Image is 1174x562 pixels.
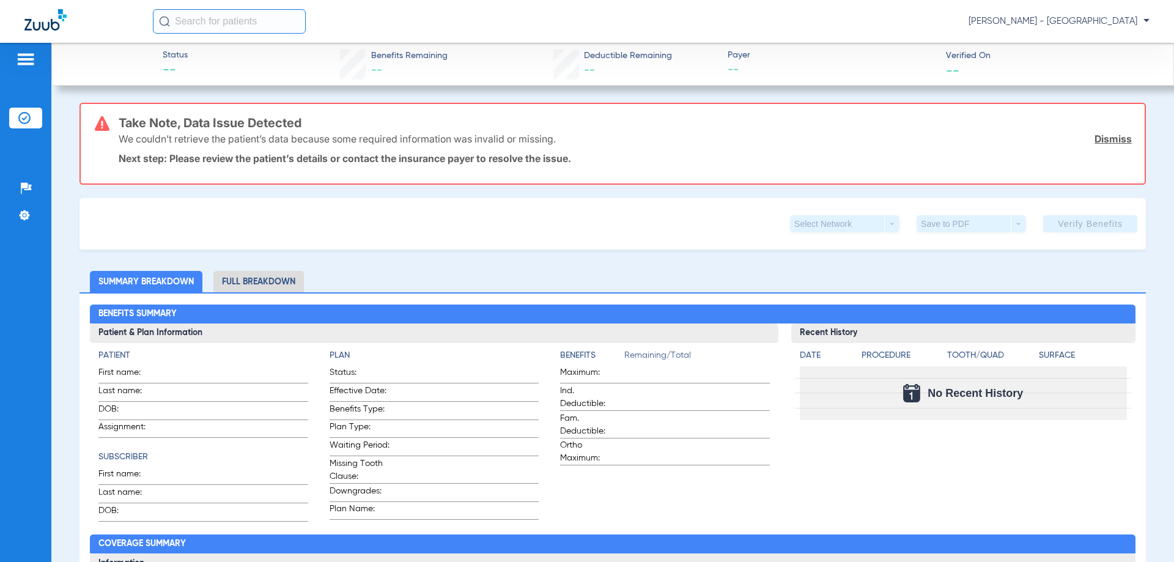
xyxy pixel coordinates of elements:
span: Status [163,49,188,62]
span: Ind. Deductible: [560,385,620,410]
h3: Patient & Plan Information [90,324,778,343]
span: Maximum: [560,366,620,383]
app-breakdown-title: Date [800,349,851,366]
h3: Recent History [791,324,1135,343]
span: Plan Name: [330,503,389,519]
span: [PERSON_NAME] - [GEOGRAPHIC_DATA] [969,15,1150,28]
span: Verified On [946,50,1154,62]
app-breakdown-title: Surface [1039,349,1126,366]
span: Last name: [98,486,158,503]
h4: Surface [1039,349,1126,362]
span: Benefits Type: [330,403,389,420]
h2: Benefits Summary [90,305,1135,324]
input: Search for patients [153,9,306,34]
h4: Subscriber [98,451,308,464]
img: Calendar [903,384,920,402]
span: Downgrades: [330,485,389,501]
iframe: Chat Widget [1113,503,1174,562]
h4: Benefits [560,349,624,362]
span: -- [163,62,188,79]
img: Zuub Logo [24,9,67,31]
app-breakdown-title: Procedure [862,349,943,366]
app-breakdown-title: Benefits [560,349,624,366]
span: First name: [98,468,158,484]
span: Remaining/Total [624,349,769,366]
span: Plan Type: [330,421,389,437]
span: Effective Date: [330,385,389,401]
h4: Procedure [862,349,943,362]
span: -- [946,64,959,76]
span: Fam. Deductible: [560,412,620,438]
h4: Plan [330,349,539,362]
span: Assignment: [98,421,158,437]
span: Status: [330,366,389,383]
img: hamburger-icon [16,52,35,67]
span: Last name: [98,385,158,401]
p: Next step: Please review the patient’s details or contact the insurance payer to resolve the issue. [119,152,1132,165]
span: -- [584,65,595,76]
h4: Patient [98,349,308,362]
img: Search Icon [159,16,170,27]
img: error-icon [95,116,109,131]
span: Benefits Remaining [371,50,448,62]
span: No Recent History [928,387,1023,399]
span: DOB: [98,505,158,521]
h4: Tooth/Quad [947,349,1035,362]
p: We couldn’t retrieve the patient’s data because some required information was invalid or missing. [119,133,556,145]
span: -- [728,62,936,78]
app-breakdown-title: Tooth/Quad [947,349,1035,366]
h4: Date [800,349,851,362]
span: First name: [98,366,158,383]
span: Waiting Period: [330,439,389,456]
li: Summary Breakdown [90,271,202,292]
span: Ortho Maximum: [560,439,620,465]
span: -- [371,65,382,76]
span: Missing Tooth Clause: [330,457,389,483]
span: Deductible Remaining [584,50,672,62]
li: Full Breakdown [213,271,304,292]
span: Payer [728,49,936,62]
h3: Take Note, Data Issue Detected [119,117,1132,129]
span: DOB: [98,403,158,420]
h2: Coverage Summary [90,534,1135,554]
a: Dismiss [1095,133,1132,145]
